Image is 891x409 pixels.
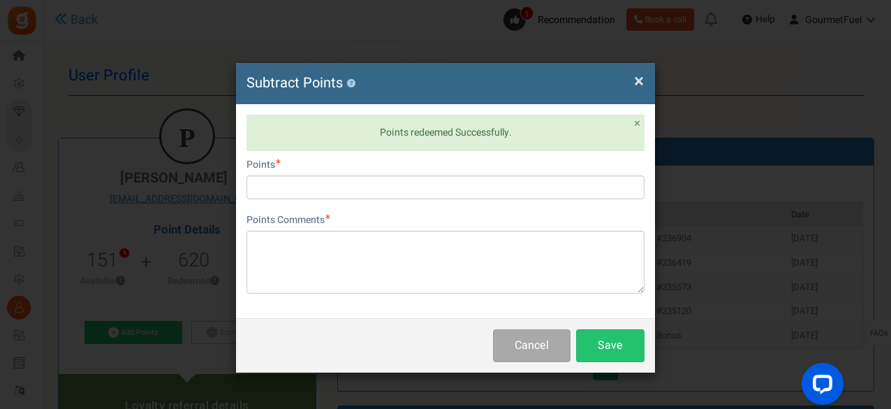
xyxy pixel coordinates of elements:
[346,79,355,88] button: ?
[634,115,640,132] span: ×
[246,115,645,151] div: Points redeemed Successfully.
[634,68,644,94] span: ×
[246,73,645,94] h4: Subtract Points
[246,158,281,172] label: Points
[576,329,645,362] button: Save
[493,329,570,362] button: Cancel
[246,213,330,227] label: Points Comments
